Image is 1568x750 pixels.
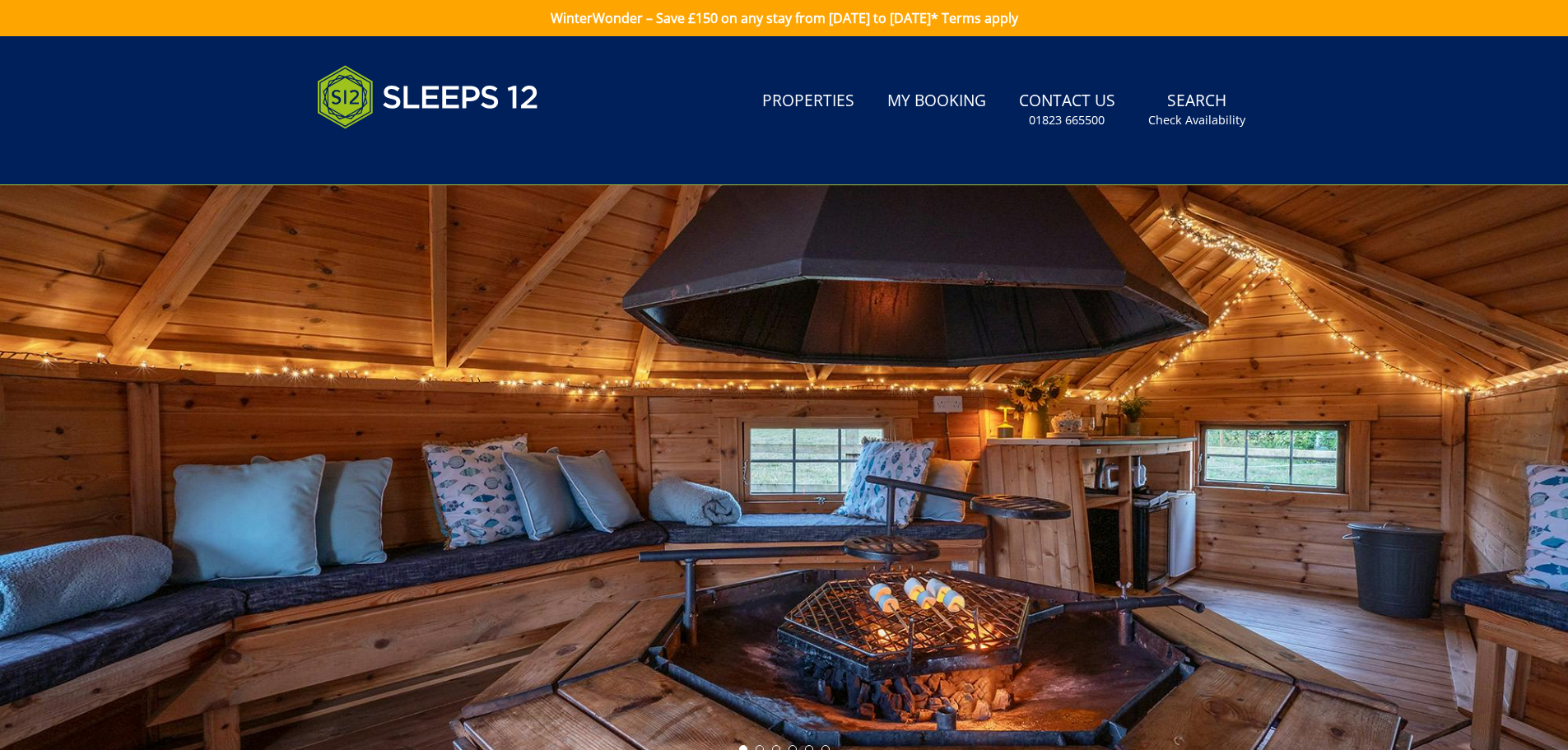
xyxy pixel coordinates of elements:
[1142,83,1252,137] a: SearchCheck Availability
[309,148,482,162] iframe: Customer reviews powered by Trustpilot
[1029,112,1105,128] small: 01823 665500
[756,83,861,120] a: Properties
[317,56,539,138] img: Sleeps 12
[1148,112,1245,128] small: Check Availability
[881,83,993,120] a: My Booking
[1012,83,1122,137] a: Contact Us01823 665500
